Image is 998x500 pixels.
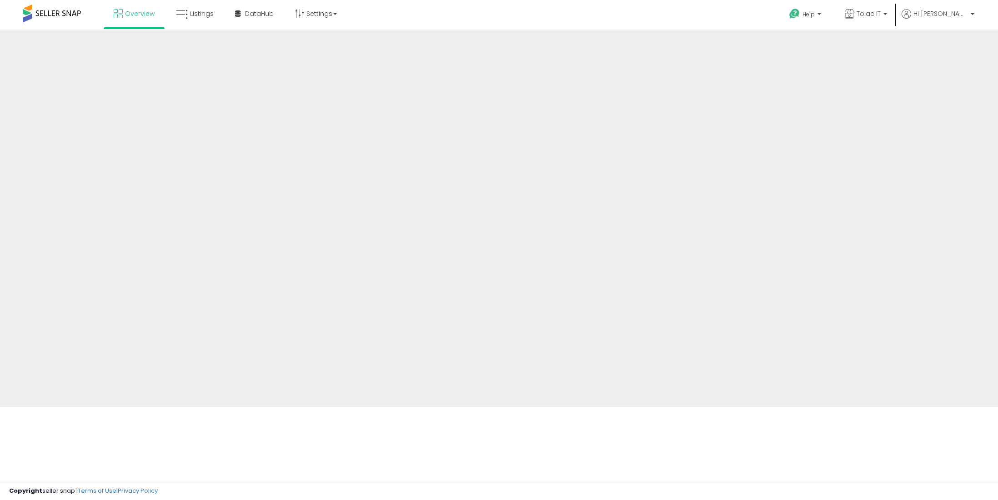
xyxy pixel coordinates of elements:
[245,9,274,18] span: DataHub
[190,9,214,18] span: Listings
[789,8,800,20] i: Get Help
[802,10,815,18] span: Help
[913,9,968,18] span: Hi [PERSON_NAME]
[857,9,881,18] span: Tolac IT
[902,9,974,30] a: Hi [PERSON_NAME]
[125,9,155,18] span: Overview
[782,1,830,30] a: Help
